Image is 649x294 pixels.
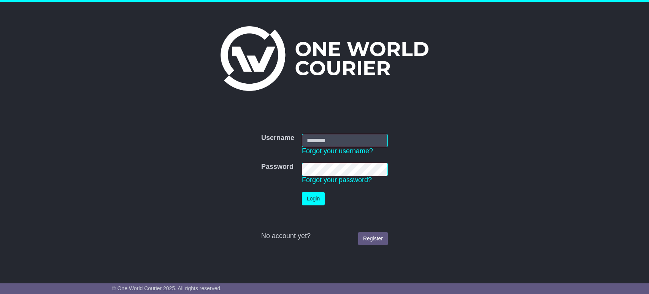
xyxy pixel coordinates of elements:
a: Forgot your password? [302,176,372,184]
label: Password [261,163,294,171]
a: Register [358,232,388,245]
a: Forgot your username? [302,147,373,155]
span: © One World Courier 2025. All rights reserved. [112,285,222,291]
label: Username [261,134,294,142]
img: One World [221,26,428,91]
div: No account yet? [261,232,388,240]
button: Login [302,192,325,205]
